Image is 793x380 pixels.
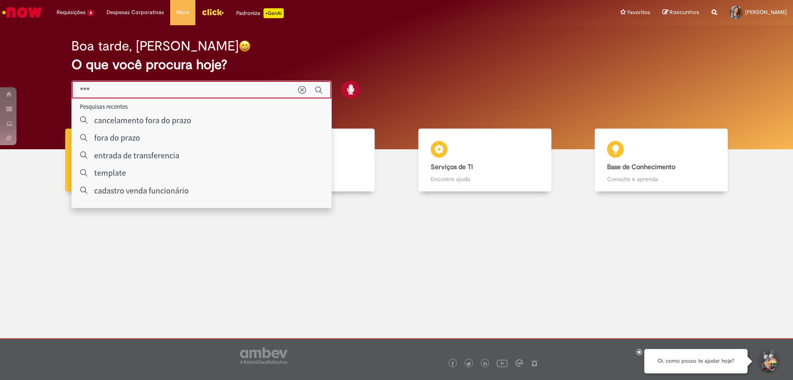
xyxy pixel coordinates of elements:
[431,163,473,171] b: Serviços de TI
[497,358,508,368] img: logo_footer_youtube.png
[236,8,284,18] div: Padroniza
[662,9,699,17] a: Rascunhos
[467,362,471,366] img: logo_footer_twitter.png
[607,175,715,183] p: Consulte e aprenda
[607,163,675,171] b: Base de Conhecimento
[644,349,748,373] div: Oi, como posso te ajudar hoje?
[431,175,539,183] p: Encontre ajuda
[627,8,650,17] span: Favoritos
[264,8,284,18] p: +GenAi
[396,129,573,192] a: Serviços de TI Encontre ajuda
[176,8,189,17] span: More
[756,349,781,374] button: Iniciar Conversa de Suporte
[1,4,43,21] img: ServiceNow
[202,6,224,18] img: click_logo_yellow_360x200.png
[57,8,85,17] span: Requisições
[43,129,220,192] a: Tirar dúvidas Tirar dúvidas com Lupi Assist e Gen Ai
[531,359,538,367] img: logo_footer_naosei.png
[670,8,699,16] span: Rascunhos
[483,361,487,366] img: logo_footer_linkedin.png
[573,129,750,192] a: Base de Conhecimento Consulte e aprenda
[107,8,164,17] span: Despesas Corporativas
[239,40,251,52] img: happy-face.png
[240,347,287,364] img: logo_footer_ambev_rotulo_gray.png
[71,57,722,72] h2: O que você procura hoje?
[71,39,239,53] h2: Boa tarde, [PERSON_NAME]
[745,9,787,16] span: [PERSON_NAME]
[515,359,523,367] img: logo_footer_workplace.png
[451,362,455,366] img: logo_footer_facebook.png
[87,10,94,17] span: 4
